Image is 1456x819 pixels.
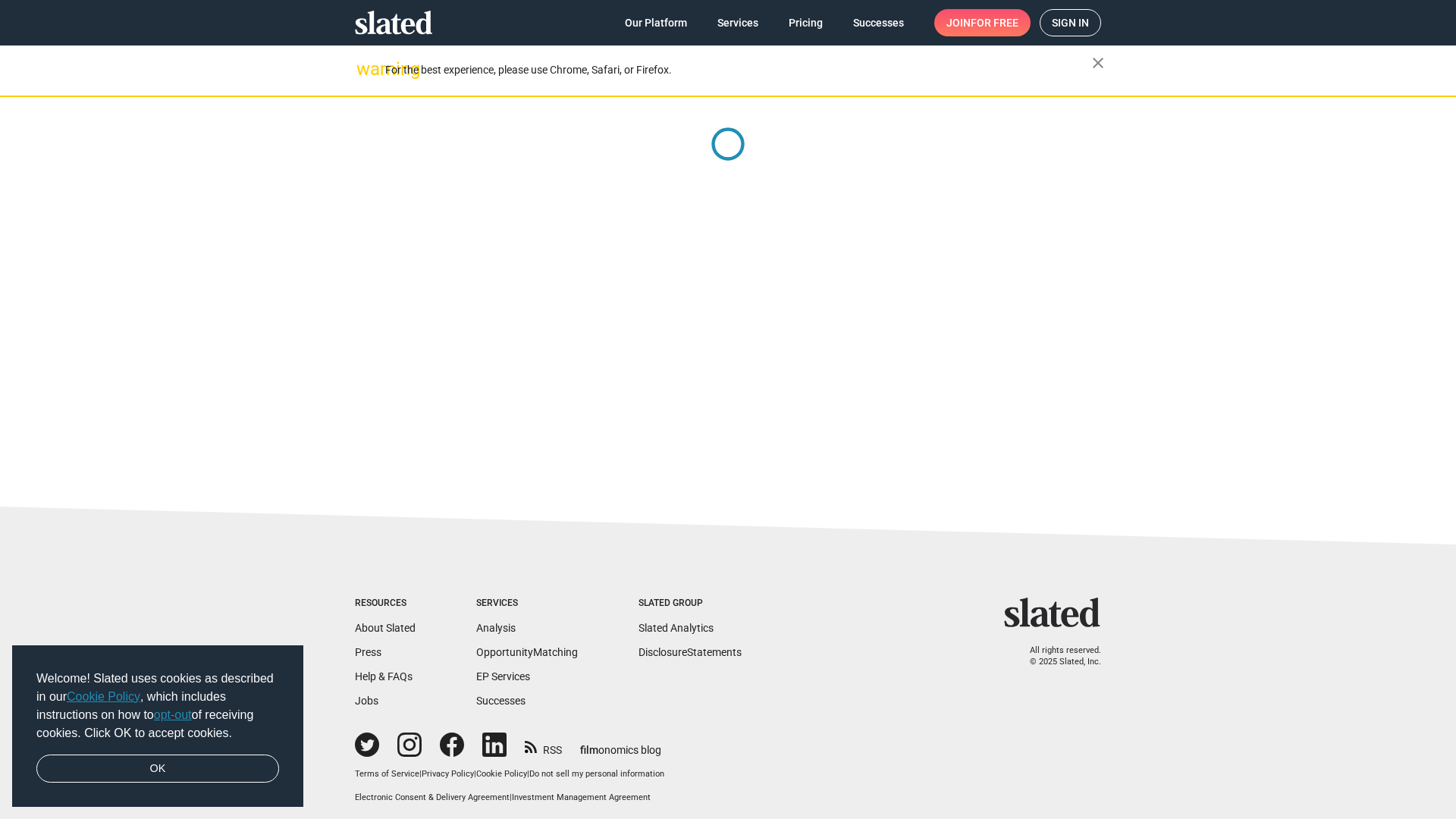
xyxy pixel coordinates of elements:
[355,670,413,682] a: Help & FAQs
[476,670,530,682] a: EP Services
[476,646,578,658] a: OpportunityMatching
[853,9,904,36] span: Successes
[717,9,758,36] span: Services
[355,769,419,779] a: Terms of Service
[355,695,378,707] a: Jobs
[355,646,381,658] a: Press
[36,755,279,783] a: dismiss cookie message
[476,769,527,779] a: Cookie Policy
[946,9,1018,36] span: Join
[971,9,1018,36] span: for free
[1089,54,1107,72] mat-icon: close
[355,598,416,610] div: Resources
[789,9,823,36] span: Pricing
[476,622,516,634] a: Analysis
[67,690,140,703] a: Cookie Policy
[355,792,510,802] a: Electronic Consent & Delivery Agreement
[1040,9,1101,36] a: Sign in
[841,9,916,36] a: Successes
[1052,10,1089,36] span: Sign in
[355,622,416,634] a: About Slated
[705,9,770,36] a: Services
[476,695,526,707] a: Successes
[36,670,279,742] span: Welcome! Slated uses cookies as described in our , which includes instructions on how to of recei...
[613,9,699,36] a: Our Platform
[422,769,474,779] a: Privacy Policy
[474,769,476,779] span: |
[512,792,651,802] a: Investment Management Agreement
[356,60,375,78] mat-icon: warning
[580,731,661,758] a: filmonomics blog
[639,646,742,658] a: DisclosureStatements
[625,9,687,36] span: Our Platform
[385,60,1092,80] div: For the best experience, please use Chrome, Safari, or Firefox.
[639,622,714,634] a: Slated Analytics
[510,792,512,802] span: |
[12,645,303,808] div: cookieconsent
[777,9,835,36] a: Pricing
[934,9,1031,36] a: Joinfor free
[525,734,562,758] a: RSS
[154,708,192,721] a: opt-out
[419,769,422,779] span: |
[527,769,529,779] span: |
[1014,645,1101,667] p: All rights reserved. © 2025 Slated, Inc.
[580,744,598,756] span: film
[529,769,664,780] button: Do not sell my personal information
[476,598,578,610] div: Services
[639,598,742,610] div: Slated Group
